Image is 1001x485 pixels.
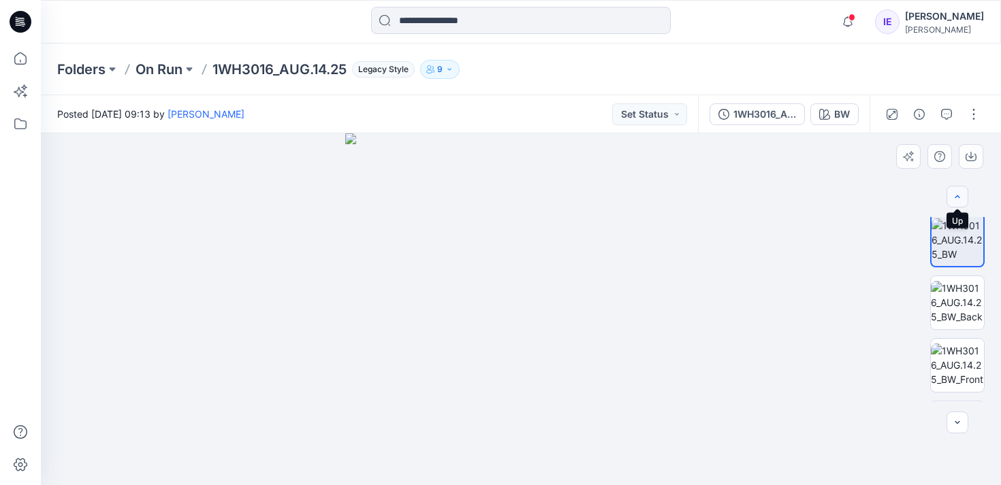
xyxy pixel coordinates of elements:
img: 1WH3016_AUG.14.25_BW_Front [931,344,984,386]
button: Legacy Style [347,60,415,79]
a: Folders [57,60,106,79]
span: Posted [DATE] 09:13 by [57,107,244,121]
a: [PERSON_NAME] [168,108,244,120]
p: 1WH3016_AUG.14.25 [212,60,347,79]
div: [PERSON_NAME] [905,8,984,24]
img: 1WH3016_AUG.14.25_BW_Back [931,281,984,324]
img: 1WH3016_AUG.14.25_BW [932,218,983,261]
p: 9 [437,62,443,77]
div: IE [875,10,900,34]
span: Legacy Style [352,61,415,78]
a: On Run [136,60,182,79]
button: 9 [420,60,460,79]
div: BW [834,107,850,122]
div: [PERSON_NAME] [905,24,984,35]
button: 1WH3016_AUG.14.25 [710,103,805,125]
button: BW [810,103,859,125]
div: 1WH3016_AUG.14.25 [733,107,796,122]
img: eyJhbGciOiJIUzI1NiIsImtpZCI6IjAiLCJzbHQiOiJzZXMiLCJ0eXAiOiJKV1QifQ.eyJkYXRhIjp7InR5cGUiOiJzdG9yYW... [345,133,697,485]
button: Details [908,103,930,125]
